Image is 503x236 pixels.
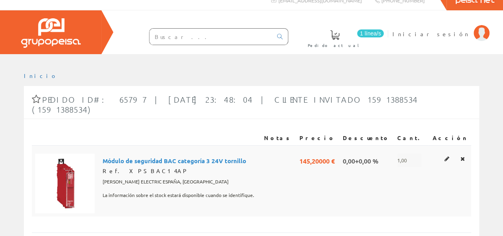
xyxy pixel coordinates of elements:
[24,72,58,79] a: Inicio
[392,23,489,31] a: Iniciar sesión
[458,154,467,164] a: Eliminar
[300,23,386,53] a: 1 línea/s Pedido actual
[392,30,470,38] span: Iniciar sesión
[357,29,384,37] span: 1 línea/s
[339,131,394,145] th: Descuento
[394,131,429,145] th: Cant.
[296,131,339,145] th: Precio
[442,154,452,164] a: Editar
[397,154,421,167] span: 1,00
[342,154,378,167] span: 0,00+0,00 %
[429,131,471,145] th: Acción
[103,175,229,189] span: [PERSON_NAME] ELECTRIC ESPAÑA, [GEOGRAPHIC_DATA]
[299,154,335,167] span: 145,20000 €
[261,131,296,145] th: Notas
[150,29,272,45] input: Buscar ...
[103,167,258,175] div: Ref. XPSBAC14AP
[35,154,95,213] img: Foto artículo Módulo de seguridad BAC categoría 3 24V tornillo (150x150)
[21,18,81,48] img: Grupo Peisa
[32,95,418,114] span: Pedido ID#: 65797 | [DATE] 23:48:04 | Cliente Invitado 1591388534 (1591388534)
[103,154,246,167] span: Módulo de seguridad BAC categoría 3 24V tornillo
[103,189,254,202] span: La información sobre el stock estará disponible cuando se identifique.
[308,41,362,49] span: Pedido actual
